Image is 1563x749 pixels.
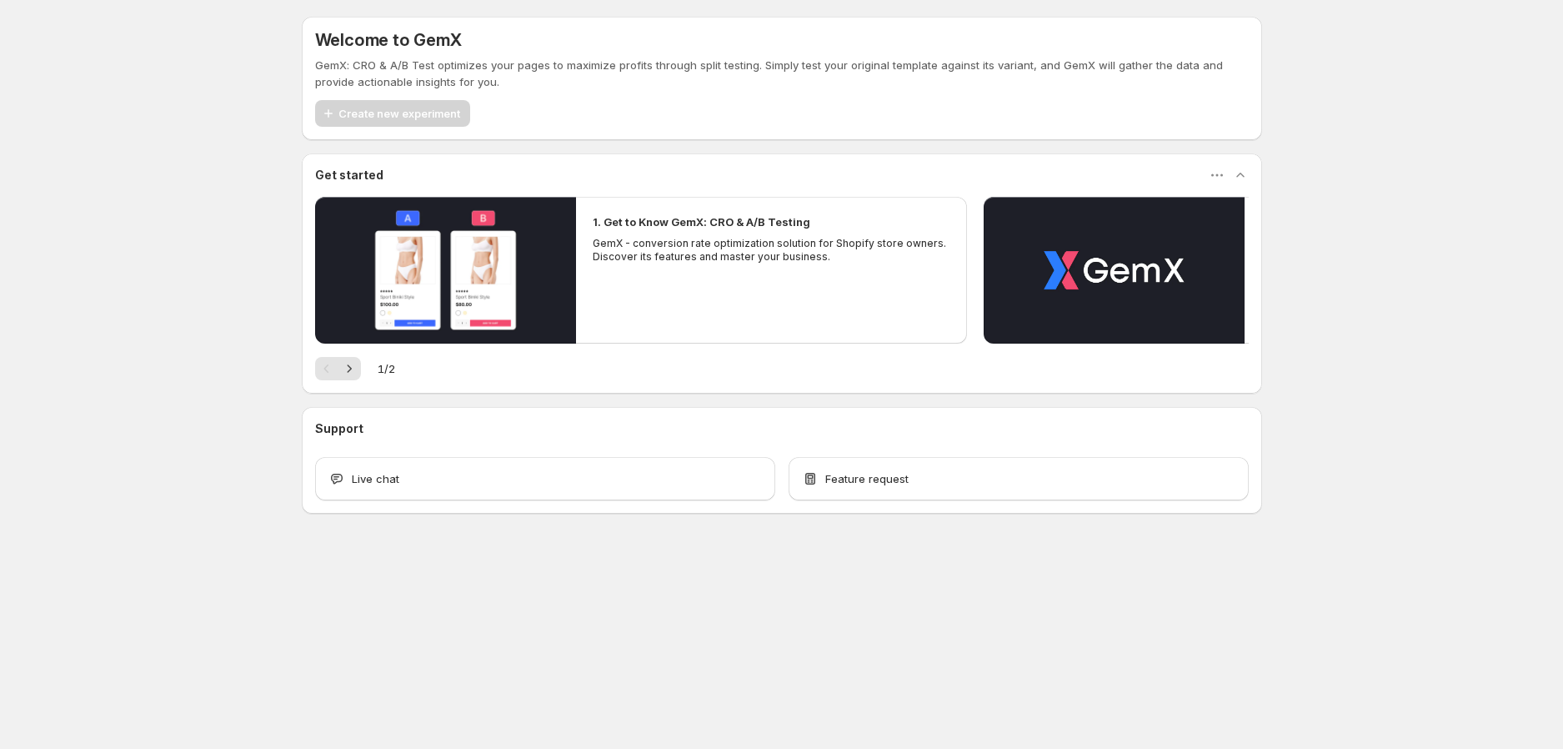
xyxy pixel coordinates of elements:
h3: Get started [315,167,383,183]
span: Live chat [352,470,399,487]
nav: Pagination [315,357,361,380]
button: Play video [315,197,576,344]
p: GemX: CRO & A/B Test optimizes your pages to maximize profits through split testing. Simply test ... [315,57,1249,90]
p: GemX - conversion rate optimization solution for Shopify store owners. Discover its features and ... [593,237,951,264]
span: Feature request [825,470,909,487]
h3: Support [315,420,363,437]
span: 1 / 2 [378,360,395,377]
button: Play video [984,197,1245,344]
h2: 1. Get to Know GemX: CRO & A/B Testing [593,214,810,230]
h5: Welcome to GemX [315,30,462,50]
button: Next [338,357,361,380]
